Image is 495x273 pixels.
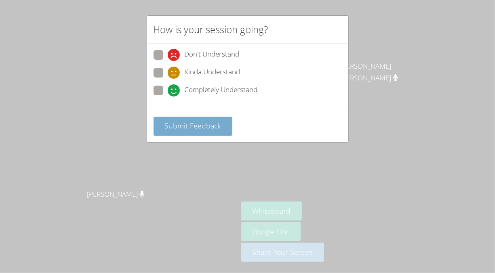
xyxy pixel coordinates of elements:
[154,22,268,37] h2: How is your session going?
[185,67,240,79] span: Kinda Understand
[185,49,240,61] span: Don't Understand
[164,121,221,130] span: Submit Feedback
[154,117,233,136] button: Submit Feedback
[185,84,258,97] span: Completely Understand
